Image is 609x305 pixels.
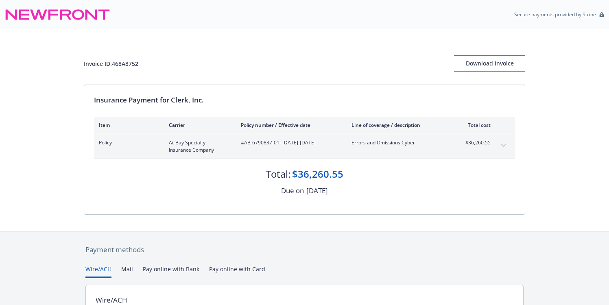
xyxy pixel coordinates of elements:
[85,244,524,255] div: Payment methods
[460,139,491,146] span: $36,260.55
[99,122,156,129] div: Item
[169,122,228,129] div: Carrier
[241,122,338,129] div: Policy number / Effective date
[497,139,510,152] button: expand content
[266,167,290,181] div: Total:
[306,185,328,196] div: [DATE]
[209,265,265,278] button: Pay online with Card
[84,59,138,68] div: Invoice ID: 468A8752
[169,139,228,154] span: At-Bay Specialty Insurance Company
[85,265,111,278] button: Wire/ACH
[281,185,304,196] div: Due on
[454,55,525,72] button: Download Invoice
[514,11,596,18] p: Secure payments provided by Stripe
[94,95,515,105] div: Insurance Payment for Clerk, Inc.
[292,167,343,181] div: $36,260.55
[143,265,199,278] button: Pay online with Bank
[351,139,447,146] span: Errors and Omissions Cyber
[241,139,338,146] span: #AB-6790837-01 - [DATE]-[DATE]
[121,265,133,278] button: Mail
[460,122,491,129] div: Total cost
[94,134,515,159] div: PolicyAt-Bay Specialty Insurance Company#AB-6790837-01- [DATE]-[DATE]Errors and Omissions Cyber$3...
[99,139,156,146] span: Policy
[351,122,447,129] div: Line of coverage / description
[454,56,525,71] div: Download Invoice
